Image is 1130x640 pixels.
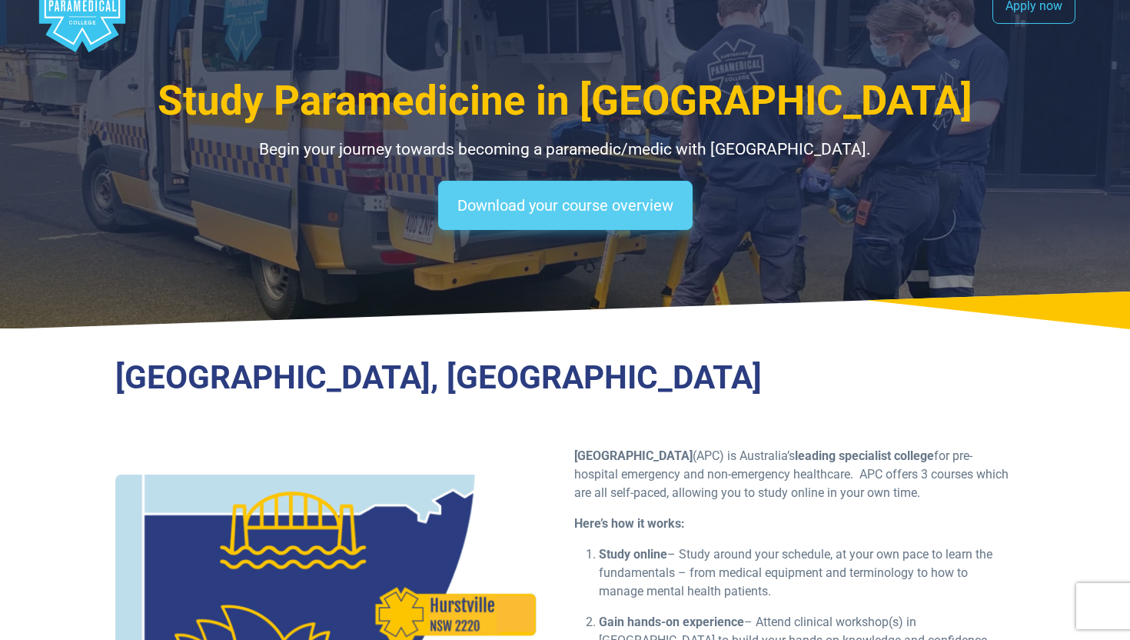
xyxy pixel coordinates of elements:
[574,448,693,463] strong: [GEOGRAPHIC_DATA]
[599,547,667,562] b: Study online
[599,615,744,629] strong: Gain hands-on experience
[158,77,972,125] span: Study Paramedicine in [GEOGRAPHIC_DATA]
[115,358,1015,398] h3: [GEOGRAPHIC_DATA], [GEOGRAPHIC_DATA]
[599,547,992,598] span: – Study around your schedule, at your own pace to learn the fundamentals – from medical equipment...
[795,448,934,463] strong: leading specialist college
[574,516,685,531] b: Here’s how it works:
[438,181,693,230] a: Download your course overview
[574,447,1015,502] p: (APC) is Australia’s for pre-hospital emergency and non-emergency healthcare. APC offers 3 course...
[115,138,1015,162] p: Begin your journey towards becoming a paramedic/medic with [GEOGRAPHIC_DATA].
